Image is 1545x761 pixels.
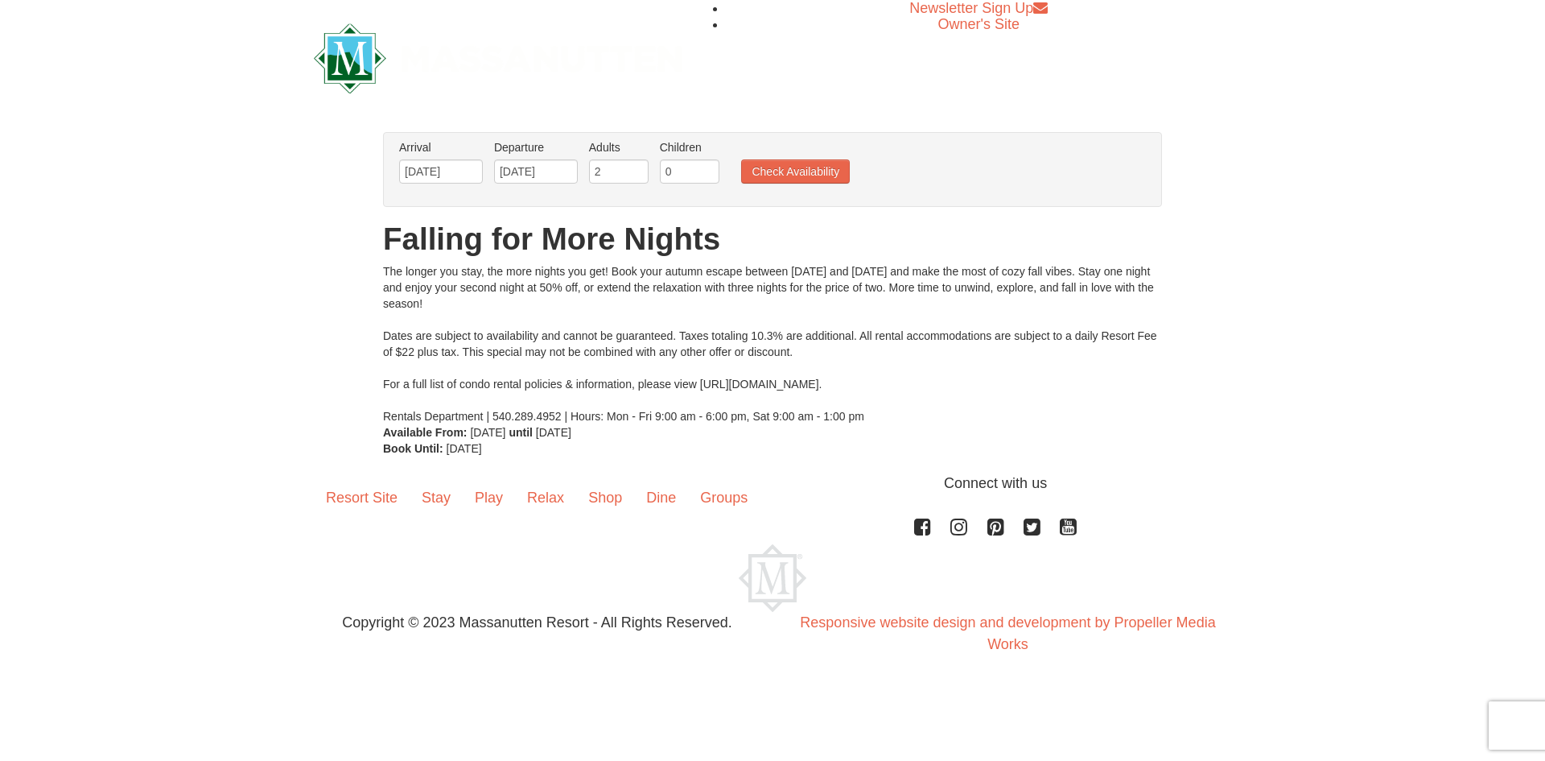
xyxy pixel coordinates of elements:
a: Shop [576,473,634,523]
p: Copyright © 2023 Massanutten Resort - All Rights Reserved. [302,612,772,634]
img: Massanutten Resort Logo [739,544,806,612]
label: Arrival [399,139,483,155]
a: Owner's Site [938,16,1020,32]
span: [DATE] [536,426,571,439]
strong: Book Until: [383,442,443,455]
a: Play [463,473,515,523]
span: [DATE] [447,442,482,455]
a: Responsive website design and development by Propeller Media Works [800,614,1215,652]
a: Dine [634,473,688,523]
label: Departure [494,139,578,155]
a: Stay [410,473,463,523]
h1: Falling for More Nights [383,223,1162,255]
span: [DATE] [470,426,505,439]
strong: Available From: [383,426,468,439]
a: Massanutten Resort [314,37,682,75]
img: Massanutten Resort Logo [314,23,682,93]
a: Resort Site [314,473,410,523]
a: Relax [515,473,576,523]
label: Adults [589,139,649,155]
div: The longer you stay, the more nights you get! Book your autumn escape between [DATE] and [DATE] a... [383,263,1162,424]
label: Children [660,139,719,155]
strong: until [509,426,533,439]
a: Groups [688,473,760,523]
button: Check Availability [741,159,850,184]
p: Connect with us [314,473,1231,494]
